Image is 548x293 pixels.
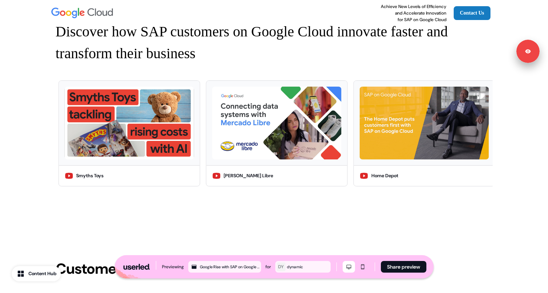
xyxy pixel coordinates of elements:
button: Share preview [381,261,426,273]
div: Previewing [162,263,184,270]
a: Contact Us [454,6,490,20]
button: Home DepotHome Depot [354,80,495,186]
div: dynamic [287,264,329,270]
p: Discover how SAP customers on Google Cloud innovate faster and transform their business [56,21,493,64]
div: DY [278,263,284,270]
div: Home Depot [371,172,398,179]
img: Home Depot [360,87,489,159]
p: Customer Case Studies [56,258,493,280]
button: Smyths ToysSmyths Toys [58,80,200,186]
button: Content Hub [12,266,61,281]
div: Google Rise with SAP on Google Cloud [200,264,260,270]
p: Achieve New Levels of Efficiency and Accelerate Innovation for SAP on Google Cloud [381,3,446,23]
button: Mobile mode [356,261,369,273]
img: Smyths Toys [64,87,194,159]
button: Desktop mode [343,261,355,273]
div: [PERSON_NAME] Libre [224,172,273,179]
div: Smyths Toys [76,172,103,179]
div: Content Hub [28,270,56,277]
img: Mercado Libre [212,87,341,159]
div: for [265,263,271,270]
button: Mercado Libre[PERSON_NAME] Libre [206,80,347,186]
